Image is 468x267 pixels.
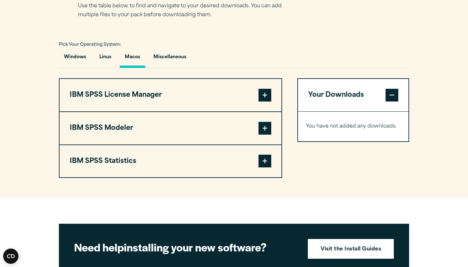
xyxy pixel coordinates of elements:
[3,249,18,264] button: Open CMP widget
[74,240,297,254] h2: installing your new software?
[60,145,281,178] button: IBM SPSS Statistics
[308,239,394,259] a: Visit the Install Guides
[60,112,281,144] button: IBM SPSS Modeler
[321,245,381,254] strong: Visit the Install Guides
[298,79,408,111] button: Your Downloads
[59,43,121,47] span: Pick Your Operating System:
[298,111,408,141] div: Your Downloads
[120,50,145,68] button: Macos
[59,50,91,68] button: Windows
[60,79,281,111] button: IBM SPSS License Manager
[94,50,117,68] button: Linux
[74,239,124,255] strong: Need help
[78,2,291,20] p: Use the table below to find and navigate to your desired downloads. You can add multiple files to...
[148,50,191,68] button: Miscellaneous
[306,122,401,131] p: You have not added any downloads.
